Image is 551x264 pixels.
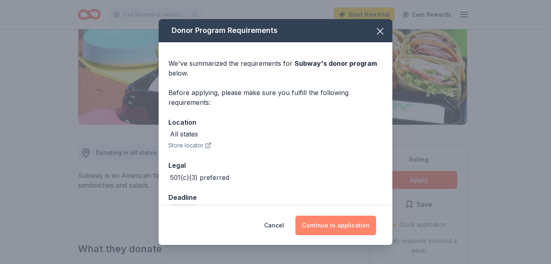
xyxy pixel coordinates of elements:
div: Legal [168,160,383,171]
div: All states [170,129,198,139]
button: Continue to application [295,216,376,235]
div: 501(c)(3) preferred [170,173,229,182]
span: Subway 's donor program [295,59,377,67]
div: Location [168,117,383,128]
button: Cancel [264,216,284,235]
div: Rolling [170,204,196,216]
div: We've summarized the requirements for below. [168,58,383,78]
button: Store locator [168,141,211,150]
div: Deadline [168,192,383,203]
div: Before applying, please make sure you fulfill the following requirements: [168,88,383,107]
div: Donor Program Requirements [159,19,392,42]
